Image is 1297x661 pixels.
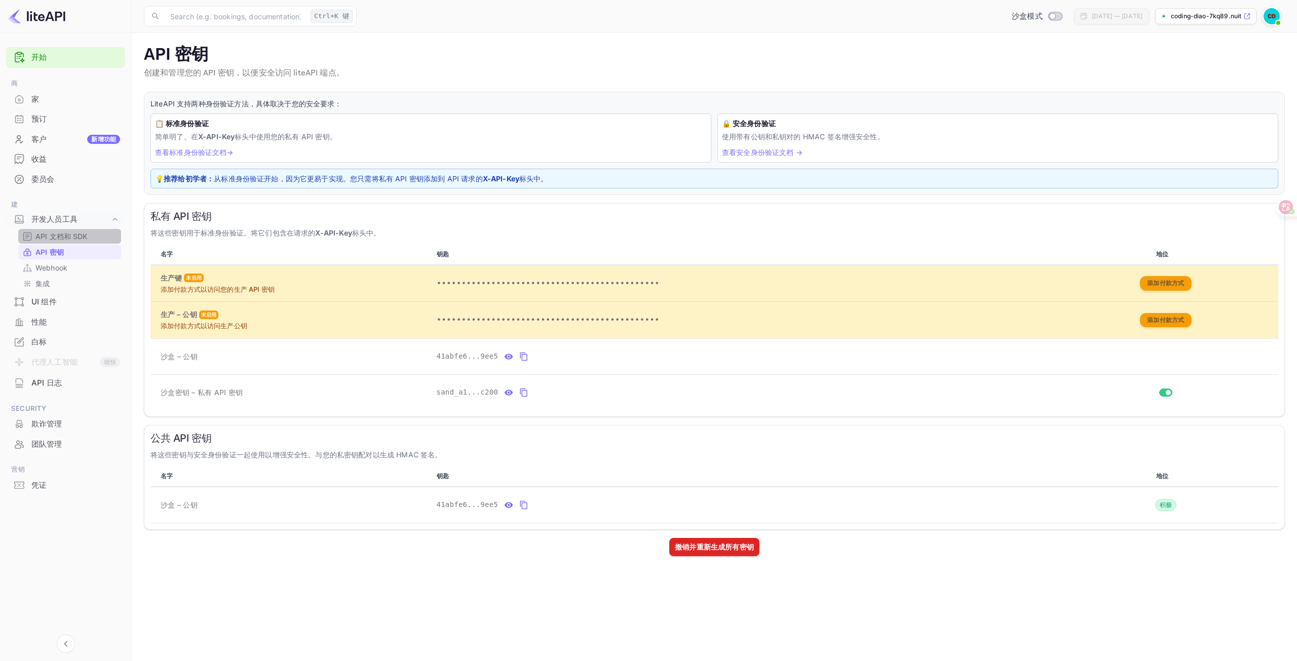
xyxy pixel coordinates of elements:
div: 凭证 [6,476,125,495]
font: [DATE] — [DATE] [1092,12,1142,20]
font: 收益 [31,154,47,164]
a: 家 [6,90,125,108]
font: 添加付款方式 [1147,279,1185,287]
a: 欺诈管理 [6,414,125,433]
font: 创建和管理您的 API 密钥，以便安全访问 liteAPI 端点。 [144,68,345,79]
font: 委员会 [31,174,54,184]
a: 客户新增功能 [6,130,125,148]
span: 41abfe6...9ee5 [437,351,499,362]
a: 委员会 [6,170,125,188]
font: API 密钥 [144,44,208,66]
div: Switch to Production mode [1008,11,1066,22]
div: UI 组件 [6,292,125,312]
font: API 日志 [31,378,62,387]
font: 沙盒 – 公钥 [161,500,198,509]
font: 添加付款方式以访问生产公钥 [161,322,247,330]
font: 集成 [35,279,50,288]
font: 私有 API 密钥 [150,210,212,222]
font: Webhook [35,263,67,272]
a: Webhook [22,262,117,273]
strong: 推荐给初学者： [164,174,214,183]
font: UI 组件 [31,297,57,306]
font: 🔒 安全身份验证 [722,119,776,128]
font: 未启用 [186,275,202,281]
a: API 密钥 [22,247,117,257]
font: 白标 [31,337,47,346]
a: UI 组件 [6,292,125,311]
img: LiteAPI logo [8,8,65,24]
span: Security [6,403,125,414]
font: 建 [11,200,18,208]
font: 添加付款方式以访问您的生产 API 密钥 [161,285,275,293]
font: 营销 [11,465,25,473]
font: 将这些密钥与安全身份验证一起使用以增强安全性。与您的私密钥配对以生成 HMAC 签名。 [150,450,442,459]
div: 开发人员工具 [6,211,125,228]
div: API 日志 [6,373,125,393]
a: 白标 [6,332,125,351]
font: 添加付款方式 [1147,316,1185,324]
a: 收益 [6,149,125,168]
a: 查看标准身份验证文档→ [155,148,234,157]
div: 欺诈管理 [6,414,125,434]
font: 凭证 [31,480,47,490]
a: 查看安全身份验证文档 → [722,148,803,157]
strong: X-API-Key [315,228,352,237]
p: coding-diao-7kq89.nuit... [1171,12,1241,21]
a: 添加付款方式 [1140,315,1192,324]
font: 简单明了。在 标头中使用您的私有 API 密钥。 [155,132,337,141]
table: public api keys table [150,466,1278,523]
a: 团队管理 [6,435,125,453]
font: 生产 – 公钥 [161,310,197,319]
font: 开始 [31,52,47,62]
div: 白标 [6,332,125,352]
div: 开始 [6,47,125,68]
font: 生产键 [161,274,182,282]
font: 新增功能 [91,135,116,143]
font: 预订 [31,114,47,124]
div: 客户新增功能 [6,130,125,149]
font: 团队管理 [31,439,62,449]
font: Ctrl+K 键 [314,12,349,20]
div: 收益 [6,149,125,169]
font: 商 [11,79,18,87]
button: Collapse navigation [57,635,75,653]
a: 集成 [22,278,117,289]
font: 名字 [161,250,173,258]
font: 📋 标准身份验证 [155,119,209,128]
a: 凭证 [6,476,125,494]
div: 性能 [6,313,125,332]
strong: X-API-Key [198,132,235,141]
font: 钥匙 [437,472,449,480]
input: Search (e.g. bookings, documentation) [164,6,307,26]
a: API 日志 [6,373,125,392]
font: API 文档和 SDK [35,232,88,241]
font: LiteAPI 支持两种身份验证方法，具体取决于您的安全要求： [150,99,342,108]
font: 钥匙 [437,250,449,258]
font: 沙盒密钥 – 私有 API 密钥 [161,388,243,397]
font: 开发人员工具 [31,214,78,224]
div: API 文档和 SDK [18,229,121,244]
table: private api keys table [150,244,1278,410]
strong: X-API-Key [483,174,519,183]
font: 客户 [31,134,47,144]
p: ••••••••••••••••••••••••••••••••••••••••••••• [437,314,1049,326]
a: API 文档和 SDK [22,231,117,242]
div: API 密钥 [18,245,121,259]
font: 公共 API 密钥 [150,432,212,444]
div: 家 [6,90,125,109]
span: 41abfe6...9ee5 [437,499,499,510]
font: 使用带有公钥和私钥对的 HMAC 签名增强安全性。 [722,132,885,141]
img: coding diao [1264,8,1280,24]
p: ••••••••••••••••••••••••••••••••••••••••••••• [437,278,1049,290]
font: 沙盒模式 [1012,11,1043,21]
a: 添加付款方式 [1140,279,1192,287]
font: API 密钥 [35,248,64,256]
font: 性能 [31,317,47,327]
font: 沙盒 – 公钥 [161,352,198,361]
span: sand_a1...c200 [437,387,499,398]
font: 将这些密钥用于标准身份验证。将它们包含在请求的 标头中。 [150,228,380,237]
font: 撤销并重新生成所有密钥 [675,542,754,551]
div: 团队管理 [6,435,125,454]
